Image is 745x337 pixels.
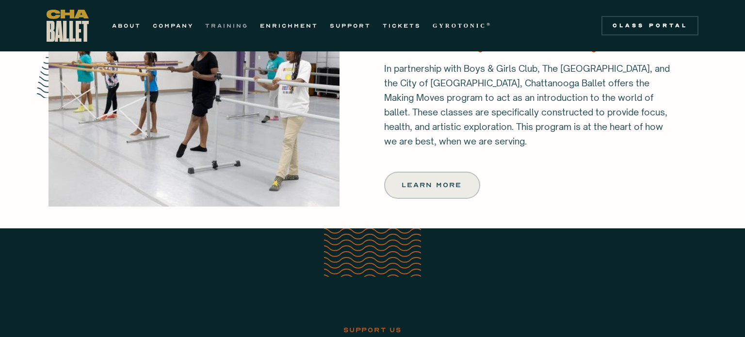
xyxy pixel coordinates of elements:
[330,20,371,32] a: SUPPORT
[343,324,402,336] div: support us
[403,179,462,191] div: Learn more
[601,16,698,35] a: Class Portal
[607,22,693,30] div: Class Portal
[112,20,141,32] a: ABOUT
[433,22,486,29] strong: GYROTONIC
[384,22,696,51] h4: Discovery & Artistry
[205,20,248,32] a: TRAINING
[260,20,318,32] a: ENRICHMENT
[486,22,492,27] sup: ®
[153,20,194,32] a: COMPANY
[433,20,492,32] a: GYROTONIC®
[47,10,89,42] a: home
[384,61,675,148] p: In partnership with Boys & Girls Club, The [GEOGRAPHIC_DATA], and the City of [GEOGRAPHIC_DATA], ...
[384,172,480,199] a: Learn more
[383,20,421,32] a: TICKETS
